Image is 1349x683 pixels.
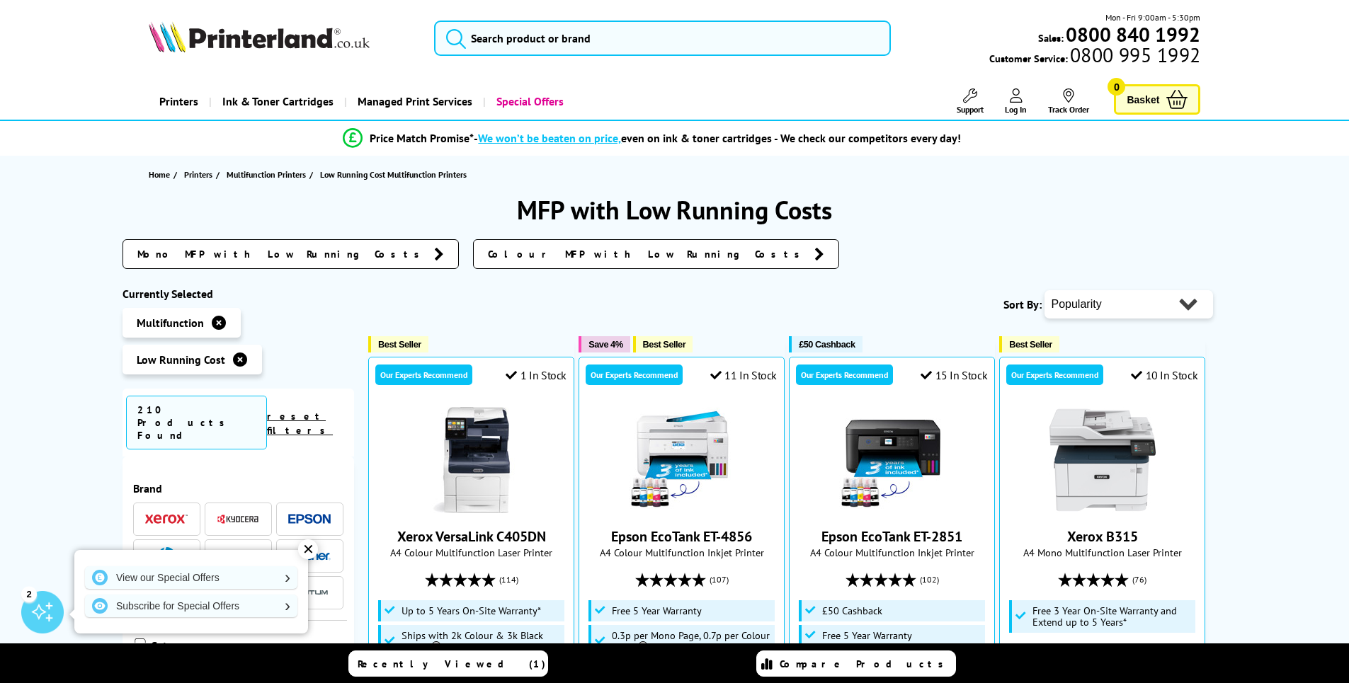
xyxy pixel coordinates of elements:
[85,566,297,589] a: View our Special Offers
[375,365,472,385] div: Our Experts Recommend
[1068,48,1200,62] span: 0800 995 1992
[633,336,693,352] button: Best Seller
[184,167,212,182] span: Printers
[1048,88,1089,115] a: Track Order
[217,510,259,528] a: Kyocera
[288,510,331,528] a: Epson
[821,527,962,546] a: Epson EcoTank ET-2851
[288,584,331,602] a: Pantum
[370,131,474,145] span: Price Match Promise*
[348,650,548,677] a: Recently Viewed (1)
[474,131,961,145] div: - even on ink & toner cartridges - We check our competitors every day!
[1105,11,1200,24] span: Mon - Fri 9:00am - 5:30pm
[506,368,567,382] div: 1 In Stock
[710,368,777,382] div: 11 In Stock
[1108,78,1125,96] span: 0
[145,510,188,528] a: Xerox
[344,84,483,120] a: Managed Print Services
[145,514,188,524] img: Xerox
[1049,502,1156,516] a: Xerox B315
[21,586,37,602] div: 2
[1005,88,1027,115] a: Log In
[957,104,984,115] span: Support
[222,84,334,120] span: Ink & Toner Cartridges
[839,502,945,516] a: Epson EcoTank ET-2851
[612,605,702,616] span: Free 5 Year Warranty
[1009,339,1052,350] span: Best Seller
[267,410,333,437] a: reset filters
[288,584,331,601] img: Pantum
[376,546,567,559] span: A4 Colour Multifunction Laser Printer
[921,368,987,382] div: 15 In Stock
[137,352,225,367] span: Low Running Cost
[588,339,622,350] span: Save 4%
[1005,104,1027,115] span: Log In
[612,630,772,653] span: 0.3p per Mono Page, 0.7p per Colour Page*
[149,21,370,52] img: Printerland Logo
[184,167,216,182] a: Printers
[298,539,318,559] div: ✕
[137,316,204,330] span: Multifunction
[137,247,427,261] span: Mono MFP with Low Running Costs
[756,650,956,677] a: Compare Products
[611,527,752,546] a: Epson EcoTank ET-4856
[499,566,518,593] span: (114)
[1038,31,1064,45] span: Sales:
[115,126,1190,151] li: modal_Promise
[1067,527,1138,546] a: Xerox B315
[488,247,807,261] span: Colour MFP with Low Running Costs
[358,658,546,670] span: Recently Viewed (1)
[209,84,344,120] a: Ink & Toner Cartridges
[126,396,268,449] span: 210 Products Found
[796,365,893,385] div: Our Experts Recommend
[483,84,574,120] a: Special Offers
[368,336,428,352] button: Best Seller
[378,339,421,350] span: Best Seller
[419,407,525,513] img: Xerox VersaLink C405DN
[579,336,630,352] button: Save 4%
[473,239,839,269] a: Colour MFP with Low Running Costs
[643,339,686,350] span: Best Seller
[629,407,735,513] img: Epson EcoTank ET-4856
[133,638,147,653] img: Category
[586,365,683,385] div: Our Experts Recommend
[397,527,546,546] a: Xerox VersaLink C405DN
[920,566,939,593] span: (102)
[227,167,309,182] a: Multifunction Printers
[123,287,355,301] div: Currently Selected
[780,658,951,670] span: Compare Products
[402,630,562,653] span: Ships with 2k Colour & 3k Black Toner*
[1006,365,1103,385] div: Our Experts Recommend
[989,48,1200,65] span: Customer Service:
[1032,605,1193,628] span: Free 3 Year On-Site Warranty and Extend up to 5 Years*
[227,167,306,182] span: Multifunction Printers
[151,638,344,655] span: Category
[434,21,891,56] input: Search product or brand
[149,21,417,55] a: Printerland Logo
[1064,28,1200,41] a: 0800 840 1992
[1066,21,1200,47] b: 0800 840 1992
[629,502,735,516] a: Epson EcoTank ET-4856
[1114,84,1200,115] a: Basket 0
[320,169,467,180] span: Low Running Cost Multifunction Printers
[149,84,209,120] a: Printers
[839,407,945,513] img: Epson EcoTank ET-2851
[149,167,173,182] a: Home
[797,546,987,559] span: A4 Colour Multifunction Inkjet Printer
[799,339,855,350] span: £50 Cashback
[133,481,344,495] span: Brand
[957,88,984,115] a: Support
[999,336,1059,352] button: Best Seller
[478,131,621,145] span: We won’t be beaten on price,
[822,630,912,641] span: Free 5 Year Warranty
[789,336,862,352] button: £50 Cashback
[1132,566,1146,593] span: (76)
[217,514,259,524] img: Kyocera
[419,502,525,516] a: Xerox VersaLink C405DN
[1007,546,1197,559] span: A4 Mono Multifunction Laser Printer
[1049,407,1156,513] img: Xerox B315
[123,239,459,269] a: Mono MFP with Low Running Costs
[402,605,541,616] span: Up to 5 Years On-Site Warranty*
[822,605,882,616] span: £50 Cashback
[1131,368,1197,382] div: 10 In Stock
